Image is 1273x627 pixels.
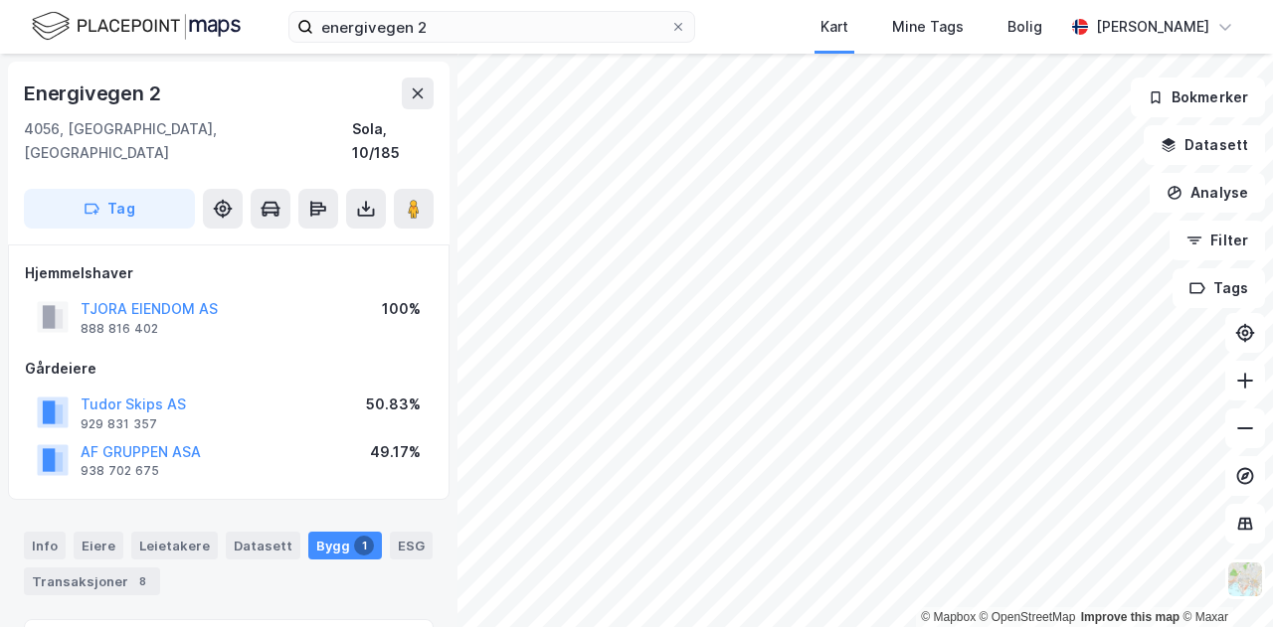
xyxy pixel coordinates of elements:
[74,532,123,559] div: Eiere
[25,261,433,285] div: Hjemmelshaver
[226,532,300,559] div: Datasett
[1174,532,1273,627] iframe: Chat Widget
[354,536,374,555] div: 1
[1081,610,1180,624] a: Improve this map
[81,416,157,432] div: 929 831 357
[1131,78,1265,117] button: Bokmerker
[382,297,421,321] div: 100%
[81,321,158,337] div: 888 816 402
[1170,221,1265,260] button: Filter
[1096,15,1209,39] div: [PERSON_NAME]
[1173,268,1265,308] button: Tags
[1144,125,1265,165] button: Datasett
[921,610,976,624] a: Mapbox
[313,12,670,42] input: Søk på adresse, matrikkel, gårdeiere, leietakere eller personer
[370,440,421,464] div: 49.17%
[1007,15,1042,39] div: Bolig
[81,463,159,479] div: 938 702 675
[390,532,433,559] div: ESG
[131,532,218,559] div: Leietakere
[366,392,421,416] div: 50.83%
[32,9,241,44] img: logo.f888ab2527a4732fd821a326f86c7f29.svg
[820,15,848,39] div: Kart
[24,532,66,559] div: Info
[24,78,164,109] div: Energivegen 2
[980,610,1076,624] a: OpenStreetMap
[1150,173,1265,213] button: Analyse
[352,117,434,165] div: Sola, 10/185
[24,117,352,165] div: 4056, [GEOGRAPHIC_DATA], [GEOGRAPHIC_DATA]
[24,567,160,595] div: Transaksjoner
[132,571,152,591] div: 8
[308,532,382,559] div: Bygg
[25,357,433,381] div: Gårdeiere
[24,189,195,229] button: Tag
[892,15,964,39] div: Mine Tags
